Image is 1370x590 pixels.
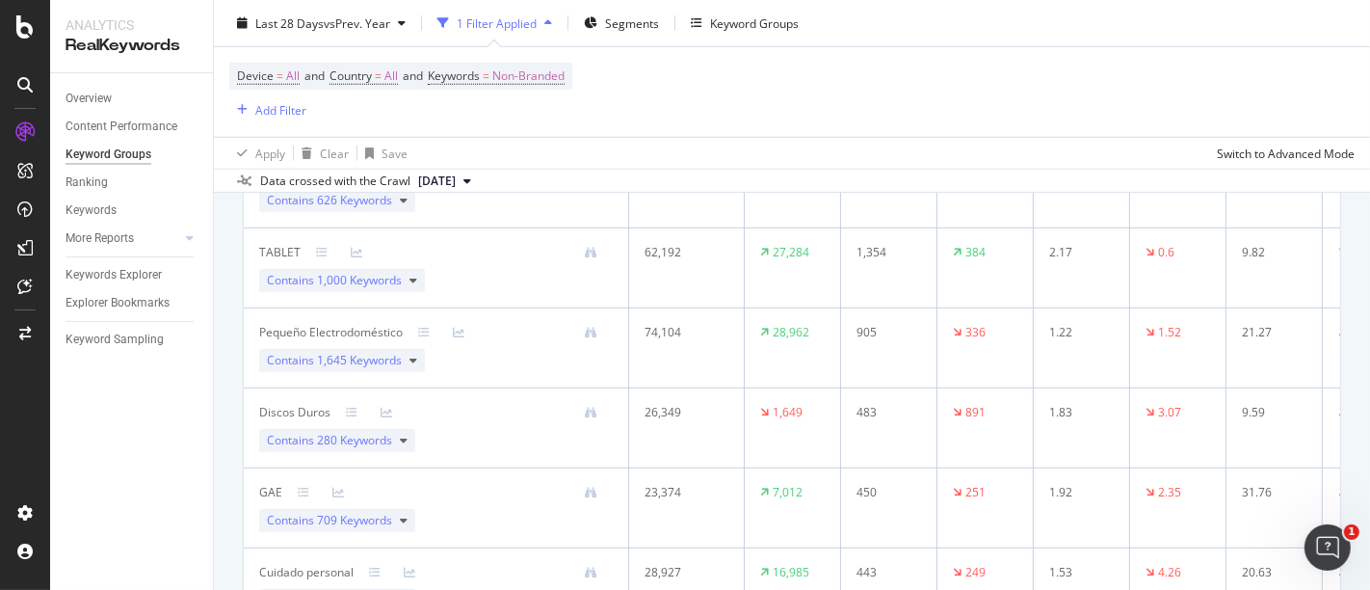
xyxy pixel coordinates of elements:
[267,432,392,449] span: Contains
[66,265,162,285] div: Keywords Explorer
[1242,404,1300,421] div: 9.59
[255,101,306,118] div: Add Filter
[66,228,134,249] div: More Reports
[430,8,560,39] button: 1 Filter Applied
[66,117,177,137] div: Content Performance
[1158,244,1174,261] div: 0.6
[255,145,285,161] div: Apply
[324,14,390,31] span: vs Prev. Year
[1049,404,1107,421] div: 1.83
[645,484,720,501] div: 23,374
[267,512,392,529] span: Contains
[457,14,537,31] div: 1 Filter Applied
[382,145,408,161] div: Save
[66,228,180,249] a: More Reports
[492,63,565,90] span: Non-Branded
[304,67,325,84] span: and
[1304,524,1351,571] iframe: Intercom live chat
[773,324,809,341] div: 28,962
[317,352,402,368] span: 1,645 Keywords
[1158,484,1181,501] div: 2.35
[267,192,392,209] span: Contains
[1049,244,1107,261] div: 2.17
[267,352,402,369] span: Contains
[317,432,392,448] span: 280 Keywords
[1049,484,1107,501] div: 1.92
[645,244,720,261] div: 62,192
[1158,564,1181,581] div: 4.26
[965,324,986,341] div: 336
[255,14,324,31] span: Last 28 Days
[645,324,720,341] div: 74,104
[267,272,402,289] span: Contains
[66,117,199,137] a: Content Performance
[259,564,354,581] div: Cuidado personal
[66,89,112,109] div: Overview
[483,67,489,84] span: =
[229,138,285,169] button: Apply
[357,138,408,169] button: Save
[375,67,382,84] span: =
[965,244,986,261] div: 384
[428,67,480,84] span: Keywords
[683,8,806,39] button: Keyword Groups
[277,67,283,84] span: =
[1217,145,1355,161] div: Switch to Advanced Mode
[410,170,479,193] button: [DATE]
[773,244,809,261] div: 27,284
[1242,564,1300,581] div: 20.63
[259,244,301,261] div: TABLET
[66,293,199,313] a: Explorer Bookmarks
[645,564,720,581] div: 28,927
[856,404,914,421] div: 483
[773,564,809,581] div: 16,985
[66,265,199,285] a: Keywords Explorer
[260,173,410,190] div: Data crossed with the Crawl
[66,145,199,165] a: Keyword Groups
[259,324,403,341] div: Pequeño Electrodoméstico
[605,14,659,31] span: Segments
[710,14,799,31] div: Keyword Groups
[66,330,199,350] a: Keyword Sampling
[1242,324,1300,341] div: 21.27
[66,293,170,313] div: Explorer Bookmarks
[965,564,986,581] div: 249
[856,244,914,261] div: 1,354
[403,67,423,84] span: and
[259,484,282,501] div: GAE
[1344,524,1359,540] span: 1
[286,63,300,90] span: All
[965,484,986,501] div: 251
[773,484,803,501] div: 7,012
[645,404,720,421] div: 26,349
[384,63,398,90] span: All
[66,173,199,193] a: Ranking
[1049,564,1107,581] div: 1.53
[329,67,372,84] span: Country
[66,89,199,109] a: Overview
[66,35,198,57] div: RealKeywords
[237,67,274,84] span: Device
[1158,324,1181,341] div: 1.52
[856,484,914,501] div: 450
[66,145,151,165] div: Keyword Groups
[965,404,986,421] div: 891
[66,201,199,221] a: Keywords
[317,512,392,528] span: 709 Keywords
[229,8,413,39] button: Last 28 DaysvsPrev. Year
[1242,244,1300,261] div: 9.82
[259,404,330,421] div: Discos Duros
[1049,324,1107,341] div: 1.22
[1158,404,1181,421] div: 3.07
[66,173,108,193] div: Ranking
[66,15,198,35] div: Analytics
[66,330,164,350] div: Keyword Sampling
[773,404,803,421] div: 1,649
[418,173,456,190] span: 2025 Aug. 1st
[856,564,914,581] div: 443
[1242,484,1300,501] div: 31.76
[576,8,667,39] button: Segments
[229,98,306,121] button: Add Filter
[856,324,914,341] div: 905
[317,272,402,288] span: 1,000 Keywords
